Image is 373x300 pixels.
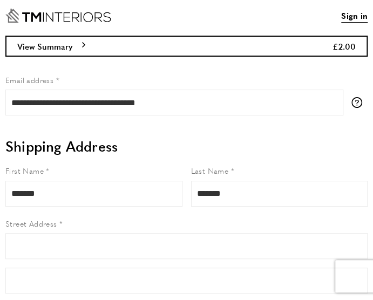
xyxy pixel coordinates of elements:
span: Email address [5,74,53,85]
span: £2.00 [333,40,356,52]
button: More information [351,97,368,108]
a: Go to Home page [5,9,111,23]
span: Last Name [191,165,229,176]
a: Sign in [341,9,368,23]
span: First Name [5,165,44,176]
h2: Shipping Address [5,137,368,156]
button: View Summary £2.00 [5,36,368,57]
span: Street Address [5,218,57,229]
